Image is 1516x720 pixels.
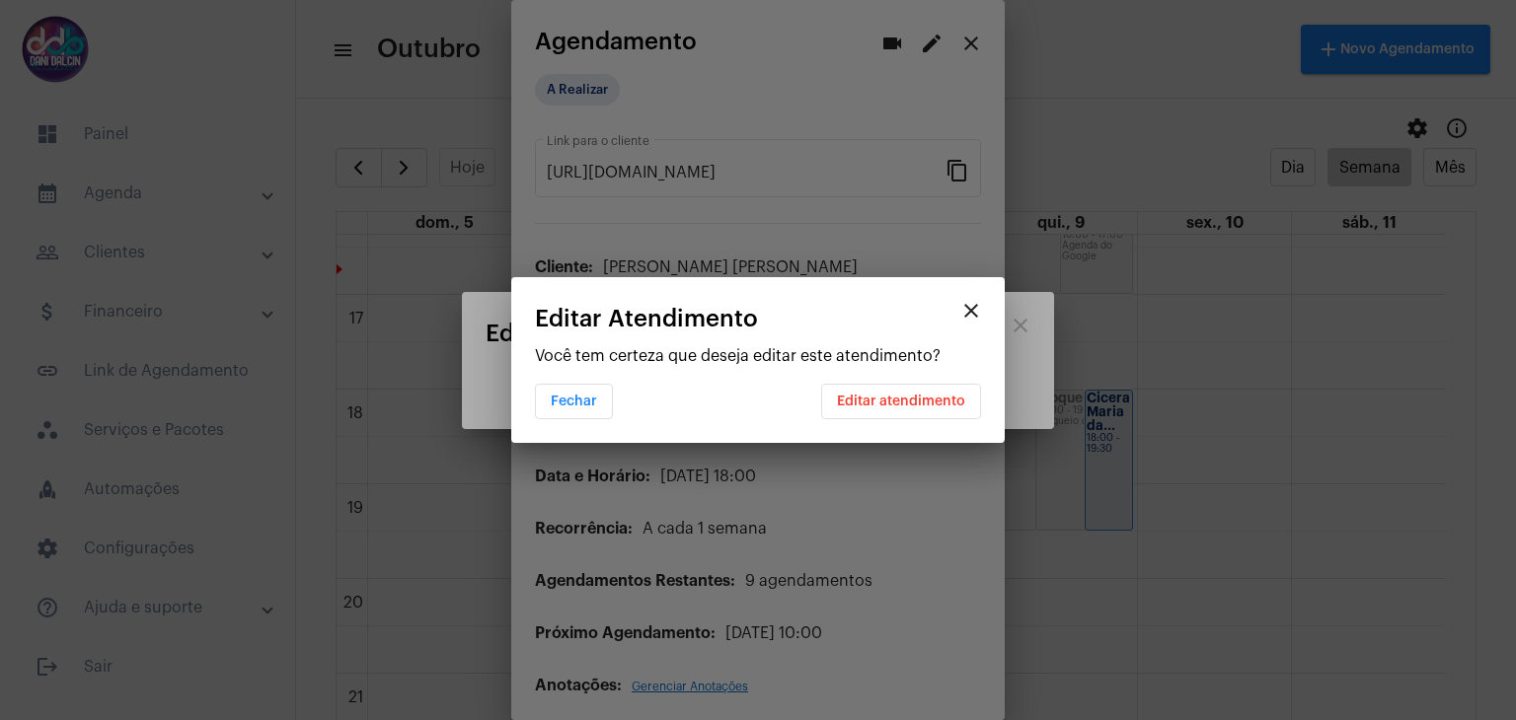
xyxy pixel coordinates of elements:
button: Fechar [535,384,613,419]
button: Editar atendimento [821,384,981,419]
p: Você tem certeza que deseja editar este atendimento? [535,347,981,365]
span: Fechar [551,395,597,408]
span: Editar atendimento [837,395,965,408]
span: Editar Atendimento [535,306,758,331]
mat-icon: close [959,299,983,323]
